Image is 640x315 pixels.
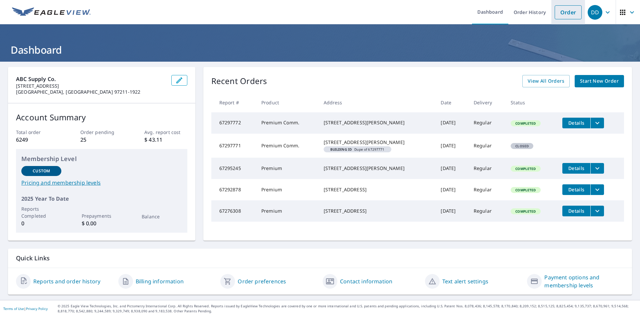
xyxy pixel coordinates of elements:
p: | [3,307,48,311]
span: Details [566,208,586,214]
a: Order preferences [238,277,286,285]
p: Quick Links [16,254,624,262]
a: Terms of Use [3,306,24,311]
a: Start New Order [575,75,624,87]
p: Order pending [80,129,123,136]
a: Billing information [136,277,184,285]
span: Closed [511,144,533,148]
p: Custom [33,168,50,174]
span: Details [566,120,586,126]
th: Report # [211,93,256,112]
td: 67292878 [211,179,256,200]
p: $ 43.11 [144,136,187,144]
p: Membership Level [21,154,182,163]
p: Total order [16,129,59,136]
span: Start New Order [580,77,619,85]
td: [DATE] [435,158,468,179]
span: Dupe of 67297771 [326,148,389,151]
p: $ 0.00 [82,219,122,227]
button: filesDropdownBtn-67295245 [590,163,604,174]
span: Details [566,186,586,193]
div: [STREET_ADDRESS][PERSON_NAME] [324,165,430,172]
a: View All Orders [522,75,570,87]
p: Prepayments [82,212,122,219]
p: 25 [80,136,123,144]
a: Order [555,5,582,19]
a: Reports and order history [33,277,100,285]
span: View All Orders [528,77,564,85]
th: Product [256,93,318,112]
p: Balance [142,213,182,220]
p: Account Summary [16,111,187,123]
td: [DATE] [435,112,468,134]
p: Avg. report cost [144,129,187,136]
p: Reports Completed [21,205,61,219]
a: Text alert settings [442,277,488,285]
span: Completed [511,121,540,126]
span: Details [566,165,586,171]
td: Premium Comm. [256,112,318,134]
div: [STREET_ADDRESS] [324,208,430,214]
p: ABC Supply Co. [16,75,166,83]
em: Building ID [330,148,352,151]
button: filesDropdownBtn-67292878 [590,184,604,195]
span: Completed [511,166,540,171]
td: 67297771 [211,134,256,158]
p: 0 [21,219,61,227]
button: detailsBtn-67295245 [562,163,590,174]
p: 2025 Year To Date [21,195,182,203]
td: Regular [468,158,505,179]
a: Contact information [340,277,392,285]
td: [DATE] [435,134,468,158]
button: filesDropdownBtn-67276308 [590,206,604,216]
p: © 2025 Eagle View Technologies, Inc. and Pictometry International Corp. All Rights Reserved. Repo... [58,304,637,314]
th: Date [435,93,468,112]
td: [DATE] [435,179,468,200]
td: 67297772 [211,112,256,134]
th: Delivery [468,93,505,112]
th: Address [318,93,436,112]
div: [STREET_ADDRESS][PERSON_NAME] [324,119,430,126]
div: [STREET_ADDRESS] [324,186,430,193]
td: Regular [468,112,505,134]
div: [STREET_ADDRESS][PERSON_NAME] [324,139,430,146]
img: EV Logo [12,7,91,17]
div: DD [588,5,602,20]
a: Privacy Policy [26,306,48,311]
button: detailsBtn-67276308 [562,206,590,216]
p: 6249 [16,136,59,144]
span: Completed [511,188,540,192]
td: 67276308 [211,200,256,222]
span: Completed [511,209,540,214]
p: [STREET_ADDRESS] [16,83,166,89]
td: Premium [256,200,318,222]
td: Regular [468,200,505,222]
td: Regular [468,179,505,200]
td: [DATE] [435,200,468,222]
td: Regular [468,134,505,158]
p: Recent Orders [211,75,267,87]
td: Premium Comm. [256,134,318,158]
a: Pricing and membership levels [21,179,182,187]
td: Premium [256,179,318,200]
td: Premium [256,158,318,179]
button: detailsBtn-67292878 [562,184,590,195]
a: Payment options and membership levels [544,273,624,289]
h1: Dashboard [8,43,632,57]
p: [GEOGRAPHIC_DATA], [GEOGRAPHIC_DATA] 97211-1922 [16,89,166,95]
button: filesDropdownBtn-67297772 [590,118,604,128]
button: detailsBtn-67297772 [562,118,590,128]
th: Status [505,93,557,112]
td: 67295245 [211,158,256,179]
